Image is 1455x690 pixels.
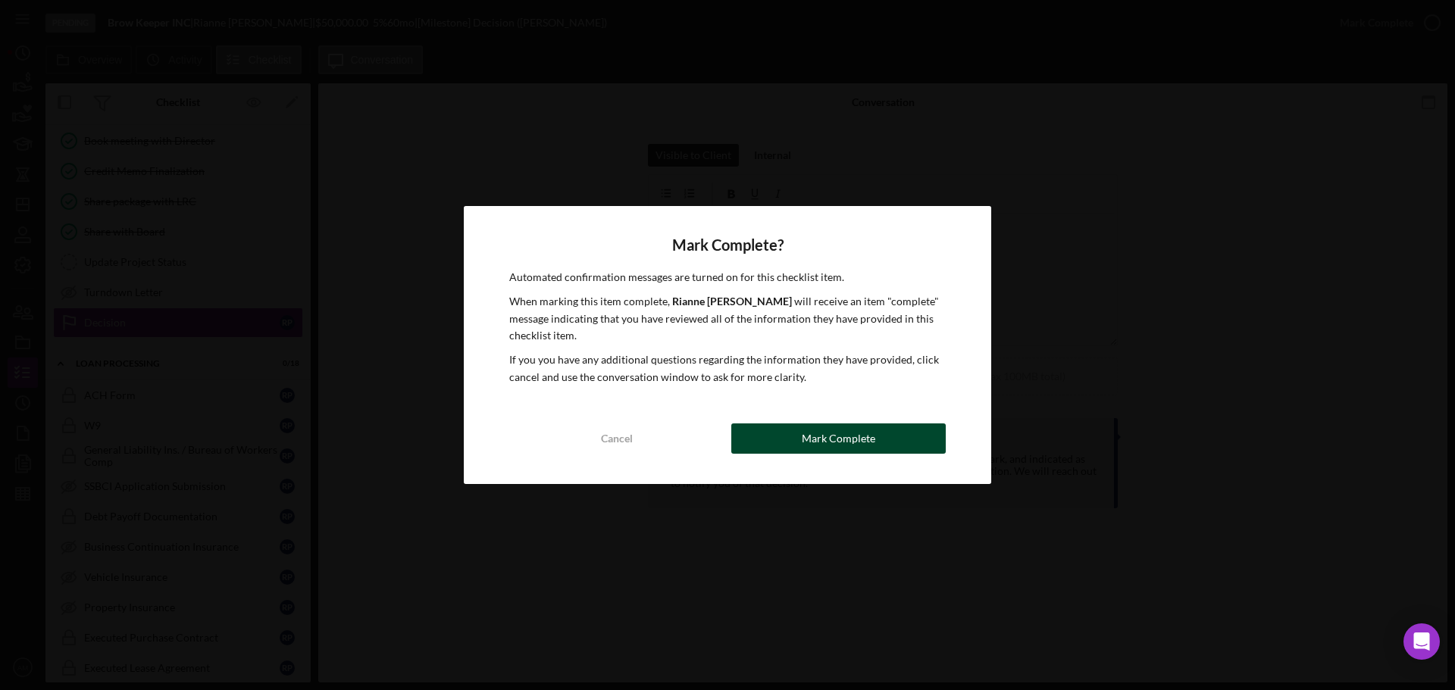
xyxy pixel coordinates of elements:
button: Mark Complete [731,423,946,454]
b: Rianne [PERSON_NAME] [672,295,792,308]
p: When marking this item complete, will receive an item "complete" message indicating that you have... [509,293,946,344]
button: Cancel [509,423,724,454]
div: Open Intercom Messenger [1403,623,1440,660]
div: Mark Complete [802,423,875,454]
p: If you you have any additional questions regarding the information they have provided, click canc... [509,351,946,386]
h4: Mark Complete? [509,236,946,254]
div: Cancel [601,423,633,454]
p: Automated confirmation messages are turned on for this checklist item. [509,269,946,286]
